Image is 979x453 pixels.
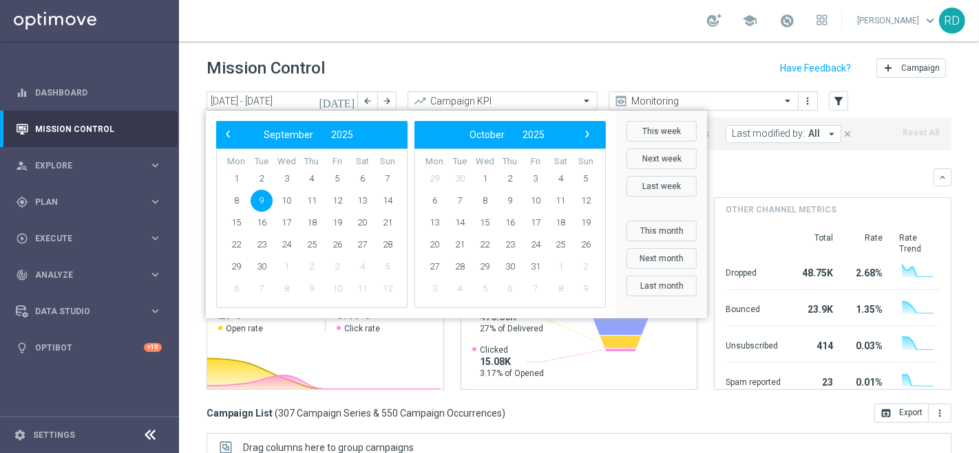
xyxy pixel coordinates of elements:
[16,329,162,366] div: Optibot
[549,168,571,190] span: 4
[883,63,894,74] i: add
[377,278,399,300] span: 12
[418,126,596,144] bs-datepicker-navigation-view: ​ ​ ​
[225,190,247,212] span: 8
[326,278,348,300] span: 10
[206,111,707,318] bs-daterangepicker-container: calendar
[275,278,297,300] span: 8
[850,297,883,319] div: 1.35%
[15,269,162,280] button: track_changes Analyze keyboard_arrow_right
[351,168,373,190] span: 6
[243,442,414,453] span: Drag columns here to group campaigns
[326,190,348,212] span: 12
[15,342,162,353] button: lightbulb Optibot +10
[322,126,362,144] button: 2025
[627,276,697,296] button: Last month
[16,305,149,318] div: Data Studio
[351,212,373,234] span: 20
[33,431,75,439] a: Settings
[251,168,273,190] span: 2
[275,190,297,212] span: 10
[15,87,162,98] div: equalizer Dashboard
[149,232,162,245] i: keyboard_arrow_right
[15,306,162,317] div: Data Studio keyboard_arrow_right
[220,126,238,144] button: ‹
[326,168,348,190] span: 5
[449,234,471,256] span: 21
[549,256,571,278] span: 1
[525,168,547,190] span: 3
[850,261,883,283] div: 2.68%
[363,96,372,106] i: arrow_back
[350,156,375,168] th: weekday
[627,248,697,269] button: Next month
[15,197,162,208] div: gps_fixed Plan keyboard_arrow_right
[16,159,28,172] i: person_search
[225,256,247,278] span: 29
[726,125,841,143] button: Last modified by: All arrow_drop_down
[149,195,162,208] i: keyboard_arrow_right
[35,74,162,111] a: Dashboard
[331,129,353,140] span: 2025
[149,159,162,172] i: keyboard_arrow_right
[377,91,397,111] button: arrow_forward
[575,190,597,212] span: 12
[16,232,149,245] div: Execute
[15,160,162,171] div: person_search Explore keyboard_arrow_right
[449,168,471,190] span: 30
[850,370,883,392] div: 0.01%
[578,125,596,143] span: ›
[627,176,697,197] button: Last week
[351,256,373,278] span: 4
[797,370,833,392] div: 23
[627,121,697,142] button: This week
[377,256,399,278] span: 5
[549,190,571,212] span: 11
[377,234,399,256] span: 28
[480,344,544,355] span: Clicked
[423,212,445,234] span: 13
[797,232,833,254] div: Total
[301,212,323,234] span: 18
[929,404,951,423] button: more_vert
[525,212,547,234] span: 17
[317,91,358,112] button: [DATE]
[874,407,951,418] multiple-options-button: Export to CSV
[548,156,573,168] th: weekday
[498,156,523,168] th: weekday
[249,156,275,168] th: weekday
[726,261,781,283] div: Dropped
[578,126,596,144] button: ›
[843,129,852,139] i: close
[413,94,427,108] i: trending_up
[351,234,373,256] span: 27
[225,234,247,256] span: 22
[35,198,149,206] span: Plan
[35,271,149,279] span: Analyze
[549,234,571,256] span: 25
[575,256,597,278] span: 2
[808,128,820,140] span: All
[251,212,273,234] span: 16
[461,126,514,144] button: October
[278,407,502,419] span: 307 Campaign Series & 550 Campaign Occurrences
[16,74,162,111] div: Dashboard
[938,173,947,182] i: keyboard_arrow_down
[219,125,237,143] span: ‹
[274,156,299,168] th: weekday
[225,168,247,190] span: 1
[35,329,144,366] a: Optibot
[264,129,313,140] span: September
[255,126,322,144] button: September
[825,128,838,140] i: arrow_drop_down
[575,212,597,234] span: 19
[324,156,350,168] th: weekday
[850,232,883,254] div: Rate
[251,234,273,256] span: 23
[301,256,323,278] span: 2
[923,13,938,28] span: keyboard_arrow_down
[275,256,297,278] span: 1
[423,234,445,256] span: 20
[15,124,162,135] div: Mission Control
